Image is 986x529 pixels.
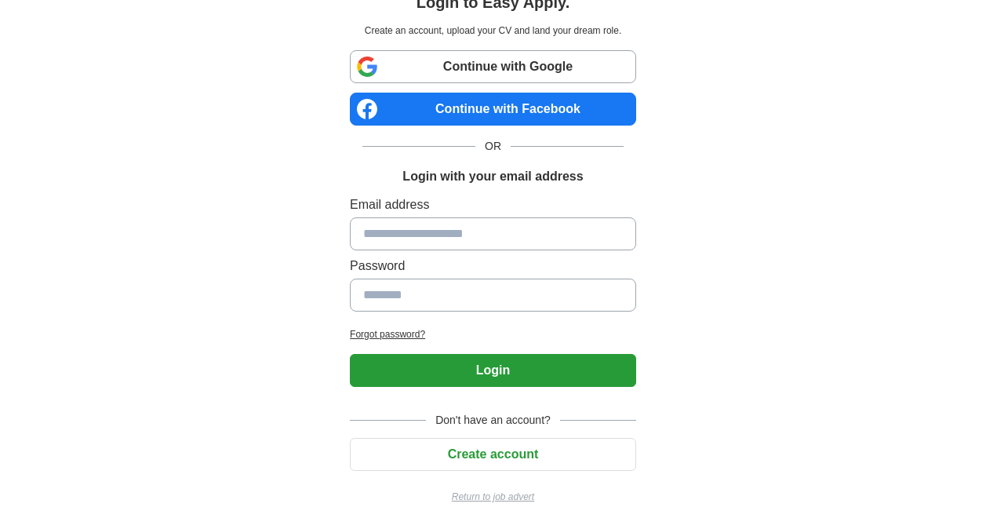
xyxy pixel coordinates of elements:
label: Password [350,257,636,275]
a: Continue with Google [350,50,636,83]
a: Forgot password? [350,327,636,341]
button: Login [350,354,636,387]
h1: Login with your email address [402,167,583,186]
label: Email address [350,195,636,214]
span: OR [475,138,511,155]
a: Return to job advert [350,490,636,504]
button: Create account [350,438,636,471]
p: Create an account, upload your CV and land your dream role. [353,24,633,38]
span: Don't have an account? [426,412,560,429]
a: Continue with Facebook [350,93,636,126]
a: Create account [350,447,636,461]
